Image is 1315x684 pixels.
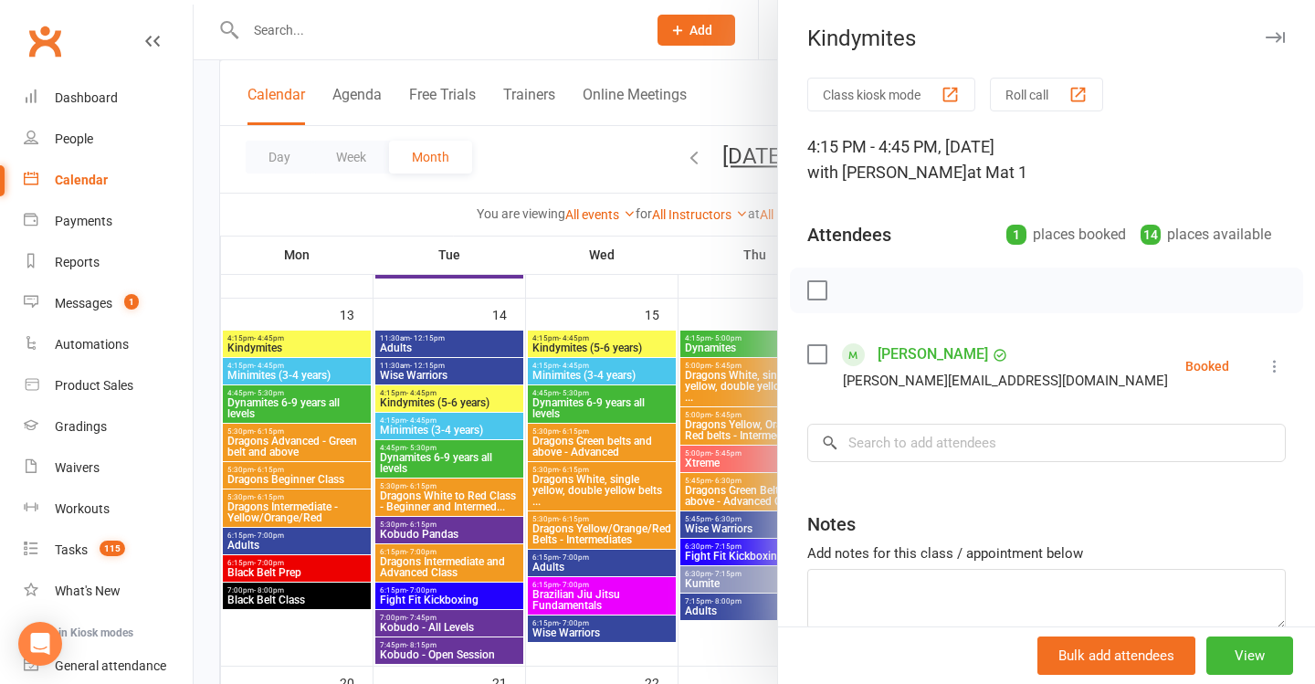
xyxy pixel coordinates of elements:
div: Calendar [55,173,108,187]
a: Messages 1 [24,283,193,324]
span: 1 [124,294,139,310]
div: Product Sales [55,378,133,393]
input: Search to add attendees [807,424,1286,462]
a: Clubworx [22,18,68,64]
div: Open Intercom Messenger [18,622,62,666]
span: 115 [100,541,125,556]
button: Roll call [990,78,1103,111]
a: Tasks 115 [24,530,193,571]
a: Product Sales [24,365,193,406]
span: at Mat 1 [967,163,1027,182]
div: Attendees [807,222,891,247]
span: with [PERSON_NAME] [807,163,967,182]
a: Automations [24,324,193,365]
a: Gradings [24,406,193,447]
div: 1 [1006,225,1026,245]
div: Gradings [55,419,107,434]
div: What's New [55,584,121,598]
div: 14 [1141,225,1161,245]
div: Dashboard [55,90,118,105]
div: General attendance [55,658,166,673]
button: Bulk add attendees [1037,637,1195,675]
div: Add notes for this class / appointment below [807,542,1286,564]
div: Reports [55,255,100,269]
div: Messages [55,296,112,310]
a: Calendar [24,160,193,201]
a: Reports [24,242,193,283]
button: View [1206,637,1293,675]
div: Waivers [55,460,100,475]
button: Class kiosk mode [807,78,975,111]
div: Payments [55,214,112,228]
div: Tasks [55,542,88,557]
div: Workouts [55,501,110,516]
a: Workouts [24,489,193,530]
div: Booked [1185,360,1229,373]
a: What's New [24,571,193,612]
a: Dashboard [24,78,193,119]
a: [PERSON_NAME] [878,340,988,369]
div: [PERSON_NAME][EMAIL_ADDRESS][DOMAIN_NAME] [843,369,1168,393]
div: places available [1141,222,1271,247]
div: People [55,132,93,146]
div: Automations [55,337,129,352]
a: People [24,119,193,160]
a: Waivers [24,447,193,489]
div: Kindymites [778,26,1315,51]
div: Notes [807,511,856,537]
div: places booked [1006,222,1126,247]
div: 4:15 PM - 4:45 PM, [DATE] [807,134,1286,185]
a: Payments [24,201,193,242]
